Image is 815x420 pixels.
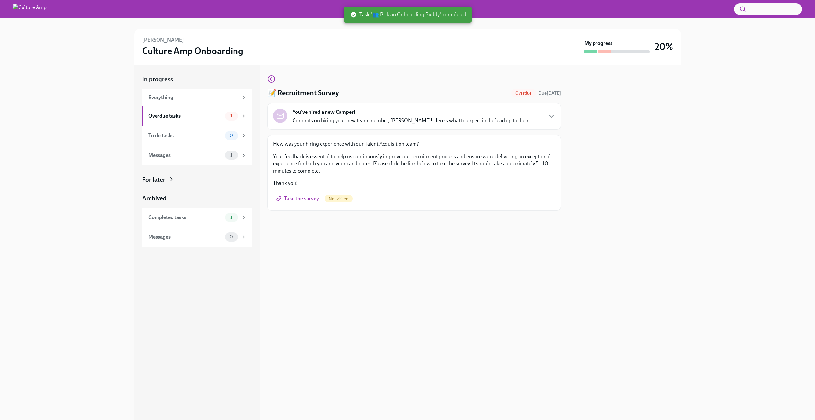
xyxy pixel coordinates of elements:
[142,45,243,57] h3: Culture Amp Onboarding
[142,75,252,83] a: In progress
[273,192,324,205] a: Take the survey
[142,106,252,126] a: Overdue tasks1
[148,132,222,139] div: To do tasks
[226,133,237,138] span: 0
[273,141,555,148] p: How was your hiring experience with our Talent Acquisition team?
[148,94,238,101] div: Everything
[293,109,355,116] strong: You've hired a new Camper!
[538,90,561,96] span: Due
[273,153,555,174] p: Your feedback is essential to help us continuously improve our recruitment process and ensure we’...
[13,4,47,14] img: Culture Amp
[538,90,561,96] span: October 8th, 2025 10:00
[350,11,466,18] span: Task "👥 Pick an Onboarding Buddy" completed
[226,234,237,239] span: 0
[142,227,252,247] a: Messages0
[142,208,252,227] a: Completed tasks1
[273,180,555,187] p: Thank you!
[293,117,532,124] p: Congrats on hiring your new team member, [PERSON_NAME]! Here's what to expect in the lead up to t...
[142,175,165,184] div: For later
[148,152,222,159] div: Messages
[584,40,612,47] strong: My progress
[655,41,673,52] h3: 20%
[226,215,236,220] span: 1
[226,153,236,157] span: 1
[142,89,252,106] a: Everything
[278,195,319,202] span: Take the survey
[142,145,252,165] a: Messages1
[511,91,536,96] span: Overdue
[142,37,184,44] h6: [PERSON_NAME]
[267,88,339,98] h4: 📝 Recruitment Survey
[142,175,252,184] a: For later
[226,113,236,118] span: 1
[547,90,561,96] strong: [DATE]
[148,214,222,221] div: Completed tasks
[148,233,222,241] div: Messages
[148,112,222,120] div: Overdue tasks
[142,194,252,202] a: Archived
[142,126,252,145] a: To do tasks0
[325,196,353,201] span: Not visited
